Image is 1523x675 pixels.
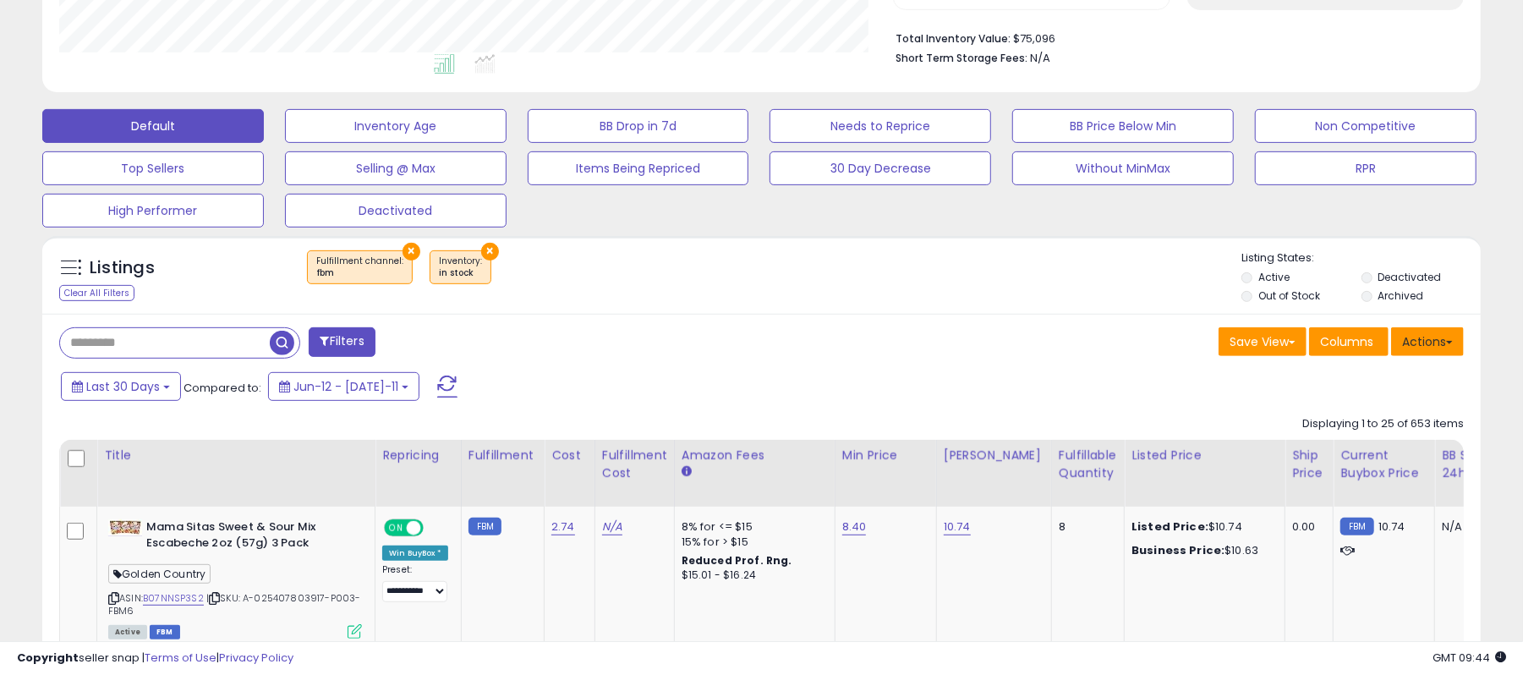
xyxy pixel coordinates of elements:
[1219,327,1307,356] button: Save View
[108,519,142,536] img: 51rPf8JSQHL._SL40_.jpg
[1241,250,1481,266] p: Listing States:
[42,194,264,228] button: High Performer
[108,591,361,617] span: | SKU: A-025407803917-P003-FBM6
[285,194,507,228] button: Deactivated
[403,243,420,261] button: ×
[551,447,588,464] div: Cost
[108,625,147,639] span: All listings currently available for purchase on Amazon
[1391,327,1464,356] button: Actions
[382,564,448,602] div: Preset:
[682,519,822,535] div: 8% for <= $15
[528,109,749,143] button: BB Drop in 7d
[42,151,264,185] button: Top Sellers
[682,447,828,464] div: Amazon Fees
[602,447,667,482] div: Fulfillment Cost
[1059,519,1111,535] div: 8
[17,650,293,667] div: seller snap | |
[293,378,398,395] span: Jun-12 - [DATE]-11
[842,519,867,535] a: 8.40
[382,546,448,561] div: Win BuyBox *
[184,380,261,396] span: Compared to:
[602,519,622,535] a: N/A
[1059,447,1117,482] div: Fulfillable Quantity
[1258,270,1290,284] label: Active
[944,447,1044,464] div: [PERSON_NAME]
[1131,447,1278,464] div: Listed Price
[468,518,501,535] small: FBM
[268,372,419,401] button: Jun-12 - [DATE]-11
[1292,519,1320,535] div: 0.00
[944,519,971,535] a: 10.74
[439,267,482,279] div: in stock
[150,625,180,639] span: FBM
[896,51,1027,65] b: Short Term Storage Fees:
[1131,519,1208,535] b: Listed Price:
[1309,327,1389,356] button: Columns
[61,372,181,401] button: Last 30 Days
[421,521,448,535] span: OFF
[1012,151,1234,185] button: Without MinMax
[1340,518,1373,535] small: FBM
[1255,151,1476,185] button: RPR
[316,267,403,279] div: fbm
[1378,519,1405,535] span: 10.74
[770,151,991,185] button: 30 Day Decrease
[1255,109,1476,143] button: Non Competitive
[1442,447,1504,482] div: BB Share 24h.
[682,535,822,550] div: 15% for > $15
[481,243,499,261] button: ×
[528,151,749,185] button: Items Being Repriced
[108,519,362,637] div: ASIN:
[285,151,507,185] button: Selling @ Max
[1433,650,1506,666] span: 2025-08-11 09:44 GMT
[1030,50,1050,66] span: N/A
[309,327,375,357] button: Filters
[1320,333,1373,350] span: Columns
[17,650,79,666] strong: Copyright
[1258,288,1320,303] label: Out of Stock
[219,650,293,666] a: Privacy Policy
[1378,270,1442,284] label: Deactivated
[42,109,264,143] button: Default
[896,31,1011,46] b: Total Inventory Value:
[386,521,407,535] span: ON
[145,650,216,666] a: Terms of Use
[1302,416,1464,432] div: Displaying 1 to 25 of 653 items
[143,591,204,606] a: B07NNSP3S2
[1131,543,1272,558] div: $10.63
[1012,109,1234,143] button: BB Price Below Min
[842,447,929,464] div: Min Price
[1292,447,1326,482] div: Ship Price
[896,27,1451,47] li: $75,096
[86,378,160,395] span: Last 30 Days
[770,109,991,143] button: Needs to Reprice
[682,568,822,583] div: $15.01 - $16.24
[382,447,454,464] div: Repricing
[1378,288,1424,303] label: Archived
[108,564,211,584] span: Golden Country
[682,553,792,568] b: Reduced Prof. Rng.
[468,447,537,464] div: Fulfillment
[90,256,155,280] h5: Listings
[146,519,352,555] b: Mama Sitas Sweet & Sour Mix Escabeche 2oz (57g) 3 Pack
[59,285,134,301] div: Clear All Filters
[551,519,575,535] a: 2.74
[104,447,368,464] div: Title
[1131,519,1272,535] div: $10.74
[439,255,482,280] span: Inventory :
[285,109,507,143] button: Inventory Age
[316,255,403,280] span: Fulfillment channel :
[1131,542,1224,558] b: Business Price:
[682,464,692,480] small: Amazon Fees.
[1442,519,1498,535] div: N/A
[1340,447,1427,482] div: Current Buybox Price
